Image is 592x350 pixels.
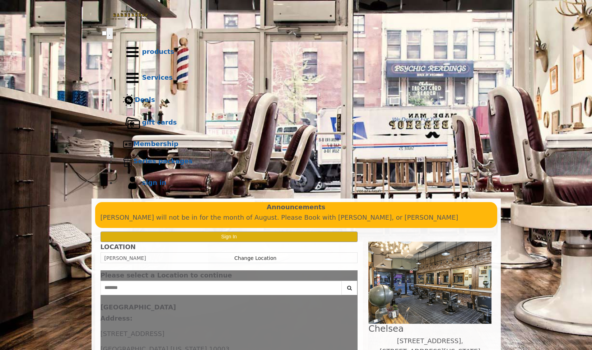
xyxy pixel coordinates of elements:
b: Membership [134,140,178,148]
p: [PERSON_NAME] will not be in for the month of August. Please Book with [PERSON_NAME], or [PERSON_... [101,213,492,223]
img: sign in [123,173,142,193]
img: Series packages [123,156,134,167]
input: Search Center [101,281,342,295]
b: Deals [135,96,155,103]
a: Series packagesSeries packages [116,153,490,170]
a: Change Location [234,255,276,261]
b: Series packages [134,157,193,165]
button: Sign In [101,232,358,242]
span: Please select a Location to continue [101,271,232,279]
a: ServicesServices [116,65,490,91]
i: Search button [345,285,354,290]
b: Services [142,74,173,81]
input: menu toggle [102,31,107,36]
b: [GEOGRAPHIC_DATA] [101,303,176,311]
div: Center Select [101,281,358,299]
img: Membership [123,139,134,150]
button: close dialog [347,273,358,278]
b: gift cards [142,118,177,126]
img: Gift cards [123,113,142,132]
img: Products [123,42,142,62]
a: Gift cardsgift cards [116,110,490,136]
b: LOCATION [101,243,136,251]
img: Services [123,68,142,88]
a: sign insign in [116,170,490,196]
h2: Chelsea [368,324,491,333]
img: Made Man Barbershop logo [102,4,159,27]
b: Announcements [267,202,326,213]
a: Productsproducts [116,39,490,65]
img: Deals [123,94,135,107]
b: sign in [142,179,167,186]
span: [PERSON_NAME] [104,255,146,261]
span: [STREET_ADDRESS] [101,330,164,337]
a: MembershipMembership [116,136,490,153]
button: menu toggle [107,28,113,39]
a: DealsDeals [116,91,490,110]
b: products [142,48,174,55]
span: . [109,30,111,37]
b: Address: [101,314,132,322]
